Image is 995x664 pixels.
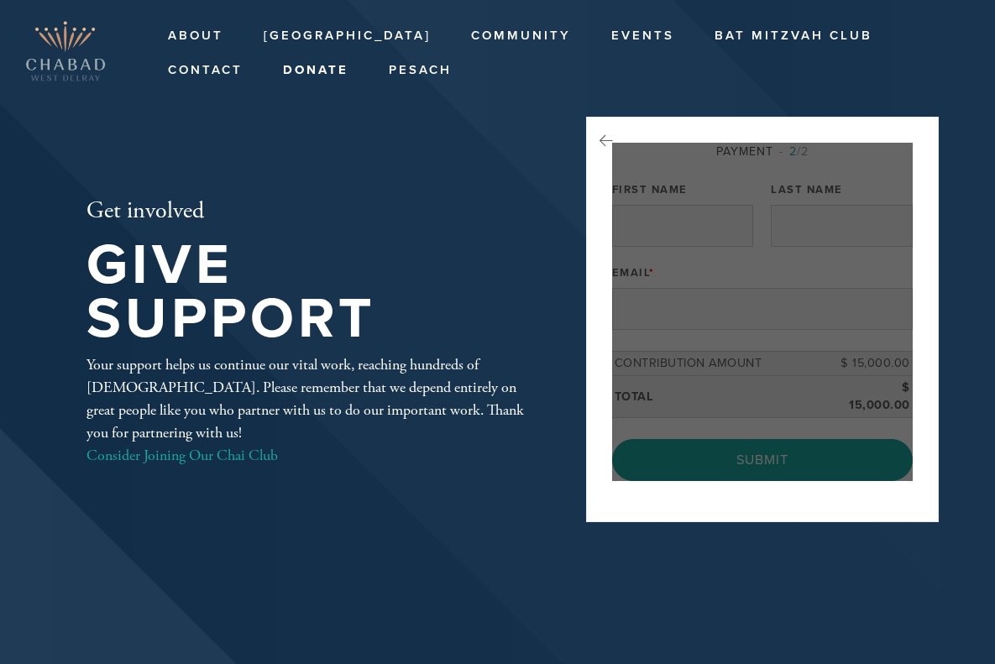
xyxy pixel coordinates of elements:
[251,20,443,52] a: [GEOGRAPHIC_DATA]
[86,238,532,347] h1: Give Support
[270,55,361,86] a: Donate
[458,20,584,52] a: Community
[376,55,464,86] a: Pesach
[86,446,278,465] a: Consider Joining Our Chai Club
[155,20,236,52] a: About
[25,21,106,81] img: Copy%20of%20West_Delray_Logo.png
[86,197,532,226] h2: Get involved
[702,20,885,52] a: Bat Mitzvah Club
[599,20,687,52] a: Events
[86,353,532,467] div: Your support helps us continue our vital work, reaching hundreds of [DEMOGRAPHIC_DATA]. Please re...
[155,55,255,86] a: Contact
